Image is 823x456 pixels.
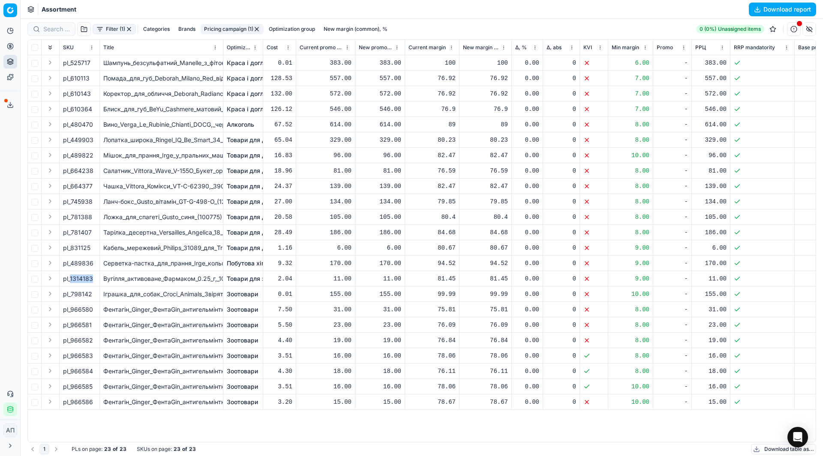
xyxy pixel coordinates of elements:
div: 9.00 [612,274,649,283]
div: 76.9 [408,105,456,113]
div: 16.83 [267,151,292,160]
span: Min margin [612,44,639,51]
a: Зоотовари [227,367,258,376]
div: 170.00 [359,259,401,268]
div: 139.00 [695,182,727,191]
div: 76.9 [463,105,508,113]
a: Товари для здоров'я [227,274,288,283]
div: 134.00 [359,197,401,206]
button: АП [3,423,17,437]
button: Expand [45,366,55,376]
div: 0 [547,244,576,252]
div: - [657,74,688,83]
a: Зоотовари [227,398,258,406]
div: 383.00 [300,59,351,67]
div: 186.00 [695,228,727,237]
div: 82.47 [408,182,456,191]
a: Краса і догляд [227,105,271,113]
div: 96.00 [695,151,727,160]
div: Вугілля_активоване_Фармаком_0.25_г,_10_таблеток [103,274,219,283]
div: 81.45 [408,274,456,283]
button: Brands [175,24,199,34]
div: 65.04 [267,136,292,144]
div: 0.01 [267,59,292,67]
div: 572.00 [695,89,727,98]
div: 6.00 [695,244,727,252]
span: pl_610364 [63,105,92,113]
div: 8.00 [612,136,649,144]
div: 10.00 [612,290,649,298]
div: 8.00 [612,197,649,206]
div: 0.01 [267,290,292,298]
div: 0.00 [515,197,539,206]
div: 155.00 [695,290,727,298]
div: 80.67 [463,244,508,252]
div: 139.00 [359,182,401,191]
div: 0.00 [515,59,539,67]
span: АП [4,424,17,437]
div: Іграшка_для_собак_Croci_Animals_Звірятка_кільце_в_асортименті_9_см [103,290,219,298]
a: Зоотовари [227,352,258,360]
button: Expand [45,212,55,222]
div: - [657,197,688,206]
div: Чашка_Vittora_Комікси_VT-C-62390,_390_мл_в_асортименті_(107028) [103,182,219,191]
div: 0.00 [515,136,539,144]
div: 0.00 [515,89,539,98]
button: Expand [45,134,55,145]
div: 0.00 [515,74,539,83]
div: - [657,290,688,298]
div: 79.85 [463,197,508,206]
span: pl_610143 [63,89,91,98]
div: 0.00 [515,228,539,237]
div: 0 [547,197,576,206]
span: pl_449903 [63,136,93,144]
div: 67.52 [267,120,292,129]
span: Promo [657,44,673,51]
div: Коректор_для_обличчя_Deborah_Radiance_Creator,_відтінок_2,_3,5_мл [103,89,219,98]
button: Expand [45,196,55,206]
button: Filter (1) [93,24,136,34]
div: Серветка-пастка_для_прання_Irge_кольорових_речей_12_шт._(PAN4461A) [103,259,219,268]
span: Current margin [408,44,446,51]
div: 6.00 [300,244,351,252]
div: - [657,151,688,160]
div: 80.4 [463,213,508,221]
div: - [657,105,688,113]
a: Товари для дому [227,244,277,252]
div: 94.52 [408,259,456,268]
div: 139.00 [300,182,351,191]
div: 10.00 [612,151,649,160]
div: Блиск_для_губ_BeYu_Cashmere_матовий_відтінок_190_Pink_Seduction_6.5_мл [103,105,219,113]
div: 546.00 [359,105,401,113]
span: New margin (common), % [463,44,499,51]
span: pl_610113 [63,74,90,83]
div: 8.00 [612,228,649,237]
div: - [657,182,688,191]
button: Expand [45,335,55,345]
div: 76.59 [463,167,508,175]
div: Вино_Verga_Le_Rubinie_Chianti_DOCG,_червоне,_сухе,_12%,_1,5_л_(ALR6151) [103,120,219,129]
div: 329.00 [695,136,727,144]
div: 383.00 [695,59,727,67]
span: pl_489836 [63,259,93,268]
div: 11.00 [695,274,727,283]
div: 80.67 [408,244,456,252]
div: 186.00 [300,228,351,237]
a: Краса і догляд [227,59,271,67]
div: 99.99 [463,290,508,298]
a: Товари для дому [227,167,277,175]
button: Expand [45,119,55,129]
div: 329.00 [359,136,401,144]
button: Expand [45,165,55,176]
div: 82.47 [463,151,508,160]
div: 27.00 [267,197,292,206]
div: Фентагін_Ginger_ФентаGin_антигельмінтний_засіб_у_гранулах_для_собак_1_гранула_на_60_кг_(34742) [103,305,219,314]
span: pl_664377 [63,182,93,191]
button: Expand [45,88,55,98]
button: Expand [45,104,55,114]
div: 8.00 [612,213,649,221]
a: Зоотовари [227,336,258,345]
span: Δ, % [515,44,527,51]
button: Expand all [45,42,55,53]
div: 81.45 [463,274,508,283]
